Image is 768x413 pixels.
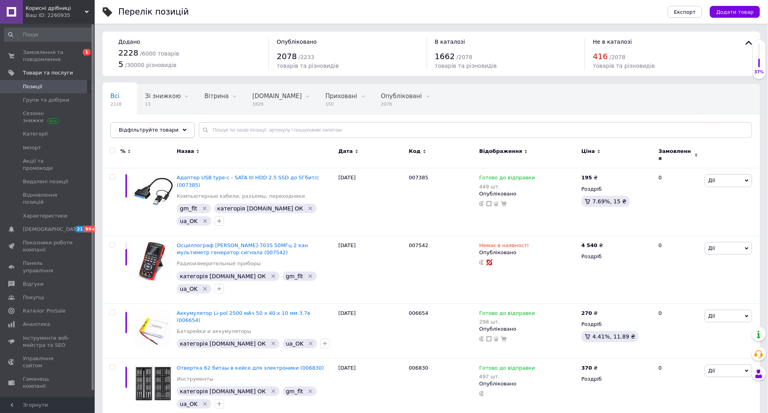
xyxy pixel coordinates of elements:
[592,198,626,205] span: 7.69%, 15 ₴
[110,93,120,100] span: Всі
[145,101,181,107] span: 13
[581,376,652,383] div: Роздріб
[23,260,73,274] span: Панель управління
[307,273,314,279] svg: Видалити мітку
[83,49,91,56] span: 1
[338,148,353,155] span: Дата
[479,374,535,380] div: 497 шт.
[286,273,303,279] span: gm_flt
[177,242,308,255] span: Осциллограф [PERSON_NAME]-703S 50МГц 2 кан мультиметр генератор сигнала (007542)
[277,52,297,61] span: 2078
[110,123,137,130] span: Новинки
[479,365,535,373] span: Готово до відправки
[299,54,314,60] span: / 2233
[23,83,42,90] span: Позиції
[177,193,305,200] a: Компьютерные кабели, разъемы, переходники
[457,54,473,60] span: / 2078
[581,365,598,372] div: ₴
[409,148,421,155] span: Код
[199,122,752,138] input: Пошук по назві позиції, артикулу і пошуковим запитам
[118,48,138,58] span: 2228
[654,236,703,303] div: 0
[336,236,407,303] div: [DATE]
[581,175,592,180] b: 195
[435,63,497,69] span: товарів та різновидів
[23,321,50,328] span: Аналітика
[581,148,595,155] span: Ціна
[479,184,535,190] div: 449 шт.
[581,253,652,260] div: Роздріб
[23,49,73,63] span: Замовлення та повідомлення
[654,303,703,359] div: 0
[134,242,173,281] img: Осциллограф ZOYI ZT-703S 50МГц 2 кан мультиметр генератор сигнала (007542)
[75,226,84,233] span: 21
[23,97,69,104] span: Групи та добірки
[202,218,208,224] svg: Видалити мітку
[708,313,715,319] span: Дії
[286,340,304,347] span: ua_OK
[277,39,317,45] span: Опубліковано
[708,177,715,183] span: Дії
[177,175,319,188] a: Адаптер USB type-c - SATA III HDD 2.5 SSD до 5Гбит/с (007385)
[277,63,339,69] span: товарів та різновидів
[592,333,635,340] span: 4.41%, 11.89 ₴
[23,307,65,314] span: Каталог ProSale
[180,205,197,212] span: gm_flt
[252,93,302,100] span: [DOMAIN_NAME]
[581,242,598,248] b: 4 540
[23,178,68,185] span: Видалені позиції
[479,310,535,318] span: Готово до відправки
[119,127,179,133] span: Відфільтруйте товари
[668,6,703,18] button: Експорт
[610,54,626,60] span: / 2078
[325,93,357,100] span: Приховані
[479,190,577,197] div: Опубліковано
[270,273,277,279] svg: Видалити мітку
[593,63,655,69] span: товарів та різновидів
[84,226,97,233] span: 99+
[23,239,73,253] span: Показники роботи компанії
[23,281,43,288] span: Відгуки
[593,39,632,45] span: Не в каталозі
[120,148,125,155] span: %
[177,310,310,323] a: Аккумулятор Li-pol 2500 мАч 50 х 40 x 10 мм 3.7в (006654)
[409,242,429,248] span: 007542
[110,101,121,107] span: 2228
[4,28,93,42] input: Пошук
[708,368,715,374] span: Дії
[23,396,43,404] span: Маркет
[252,101,302,107] span: 1829
[177,328,251,335] a: Батарейки и аккумуляторы
[409,365,429,371] span: 006830
[581,242,603,249] div: ₴
[479,319,535,325] div: 298 шт.
[23,144,41,151] span: Імпорт
[381,93,422,100] span: Опубліковані
[180,401,198,407] span: ua_OK
[23,130,48,138] span: Категорії
[177,376,213,383] a: Инструменты
[409,310,429,316] span: 006654
[217,205,303,212] span: категорія [DOMAIN_NAME] ОК
[581,365,592,371] b: 370
[23,212,67,220] span: Характеристики
[270,388,277,394] svg: Видалити мітку
[654,168,703,236] div: 0
[479,326,577,333] div: Опубліковано
[26,5,85,12] span: Kорисні дрібниці
[202,286,208,292] svg: Видалити мітку
[325,101,357,107] span: 150
[435,52,455,61] span: 1662
[23,355,73,369] span: Управління сайтом
[23,110,73,124] span: Сезонні знижки
[710,6,760,18] button: Додати товар
[270,340,277,347] svg: Видалити мітку
[381,101,422,107] span: 2078
[435,39,465,45] span: В каталозі
[140,50,179,57] span: / 6000 товарів
[177,365,324,371] a: Отвертка 62 битаы в кейсе для электроники (006830)
[23,376,73,390] span: Гаманець компанії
